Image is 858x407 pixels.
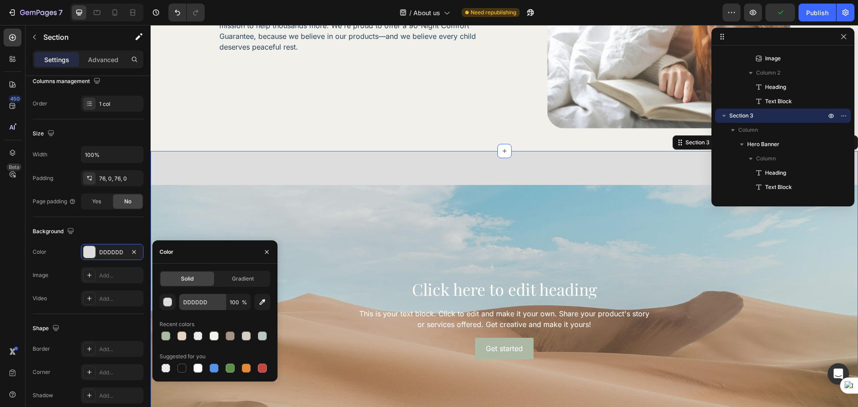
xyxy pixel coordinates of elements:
input: Eg: FFFFFF [179,294,226,310]
span: Need republishing [471,8,516,17]
button: Get started [324,313,383,334]
span: / [409,8,412,17]
span: % [242,298,247,306]
span: No [124,197,131,206]
div: Section 3 [533,113,561,122]
div: Shape [33,323,61,335]
div: Recent colors [160,320,194,328]
span: Column 2 [756,68,780,77]
div: Background [33,226,76,238]
span: Hero Banner [747,140,779,149]
span: Column [738,126,758,134]
div: Add... [99,369,141,377]
div: Beta [7,164,21,171]
div: Width [33,151,47,159]
span: Text Block [765,183,792,192]
iframe: Design area [151,25,858,407]
div: Color [160,248,173,256]
div: Page padding [33,197,76,206]
div: Border [33,345,50,353]
span: Yes [92,197,101,206]
div: Suggested for you [160,352,206,361]
p: Section [43,32,117,42]
span: About us [413,8,440,17]
input: Auto [81,147,143,163]
div: Open Intercom Messenger [828,363,849,385]
span: Text Block [765,97,792,106]
div: Columns management [33,76,102,88]
span: Gradient [232,275,254,283]
p: 7 [59,7,63,18]
div: Add... [99,295,141,303]
button: AI Content [640,112,680,123]
div: Publish [806,8,829,17]
div: Size [33,128,56,140]
div: Add... [99,345,141,353]
div: This is your text block. Click to edit and make it your own. Share your product's story or servic... [93,282,615,306]
span: Heading [765,168,786,177]
span: Image [765,54,781,63]
div: Corner [33,368,50,376]
div: Padding [33,174,53,182]
h2: Click here to edit heading [93,254,615,275]
div: 450 [8,95,21,102]
div: Order [33,100,47,108]
div: 76, 0, 76, 0 [99,175,141,183]
div: 1 col [99,100,141,108]
div: Shadow [33,391,53,399]
div: Undo/Redo [168,4,205,21]
button: Publish [799,4,836,21]
div: Color [33,248,46,256]
div: Video [33,294,47,302]
div: Image [33,271,48,279]
div: Get started [335,318,372,329]
span: Heading [765,83,786,92]
span: Section 3 [729,111,753,120]
div: Add... [99,272,141,280]
button: 7 [4,4,67,21]
div: DDDDDD [99,248,125,256]
p: Advanced [88,55,118,64]
p: Create Theme Section [577,113,635,122]
p: Settings [44,55,69,64]
div: Add... [99,392,141,400]
span: Solid [181,275,193,283]
span: Column [756,154,776,163]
